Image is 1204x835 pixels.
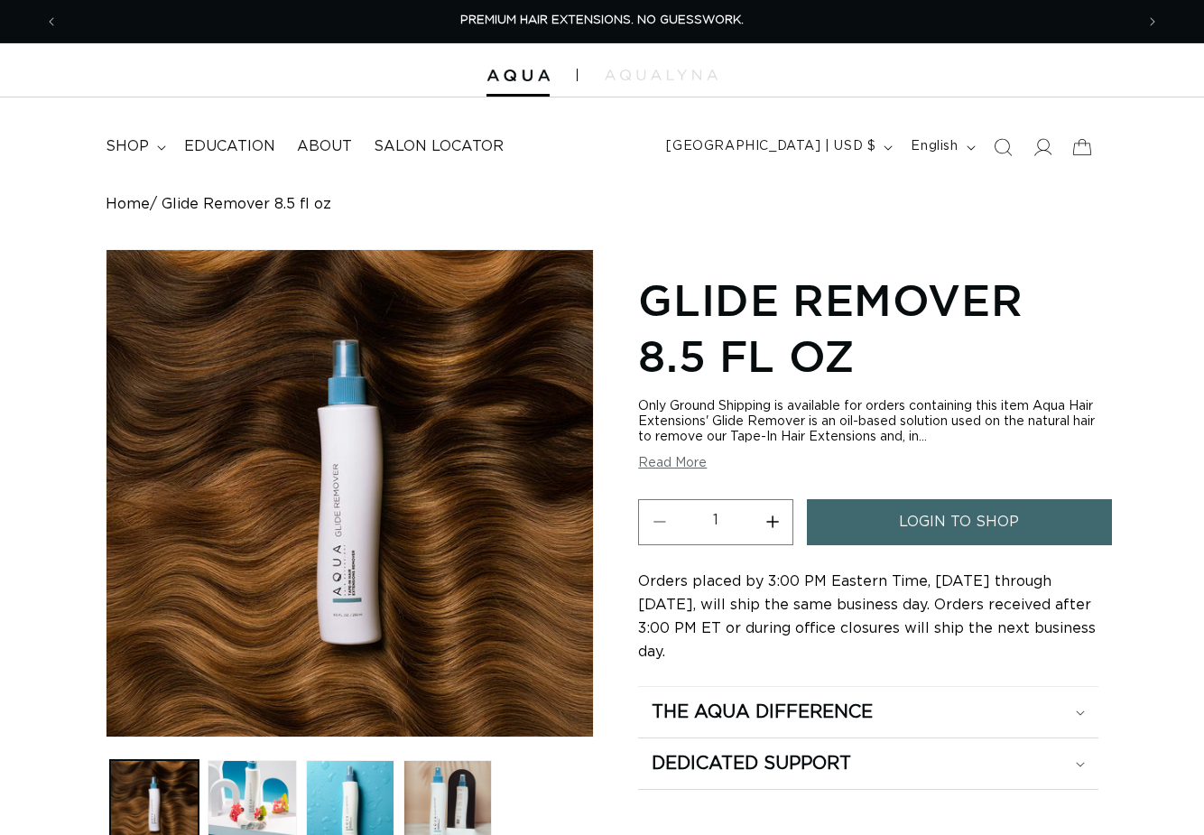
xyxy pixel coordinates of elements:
span: Education [184,137,275,156]
button: [GEOGRAPHIC_DATA] | USD $ [655,130,900,164]
button: Next announcement [1133,5,1172,39]
button: Read More [638,456,707,471]
h2: Dedicated Support [652,752,851,775]
img: Aqua Hair Extensions [486,70,550,82]
span: PREMIUM HAIR EXTENSIONS. NO GUESSWORK. [460,14,744,26]
span: English [911,137,958,156]
a: About [286,126,363,167]
summary: Search [983,127,1023,167]
span: About [297,137,352,156]
span: [GEOGRAPHIC_DATA] | USD $ [666,137,875,156]
span: Orders placed by 3:00 PM Eastern Time, [DATE] through [DATE], will ship the same business day. Or... [638,574,1096,659]
a: Home [106,196,150,213]
span: login to shop [899,499,1019,545]
span: Salon Locator [374,137,504,156]
summary: Dedicated Support [638,738,1097,789]
span: Glide Remover 8.5 fl oz [162,196,331,213]
img: aqualyna.com [605,70,718,80]
button: Previous announcement [32,5,71,39]
a: Salon Locator [363,126,514,167]
span: shop [106,137,149,156]
h2: The Aqua Difference [652,700,873,724]
button: English [900,130,982,164]
summary: shop [95,126,173,167]
div: Only Ground Shipping is available for orders containing this item Aqua Hair Extensions' Glide Rem... [638,399,1097,445]
h1: Glide Remover 8.5 fl oz [638,272,1097,385]
nav: breadcrumbs [106,196,1097,213]
a: Education [173,126,286,167]
summary: The Aqua Difference [638,687,1097,738]
a: login to shop [807,499,1112,545]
